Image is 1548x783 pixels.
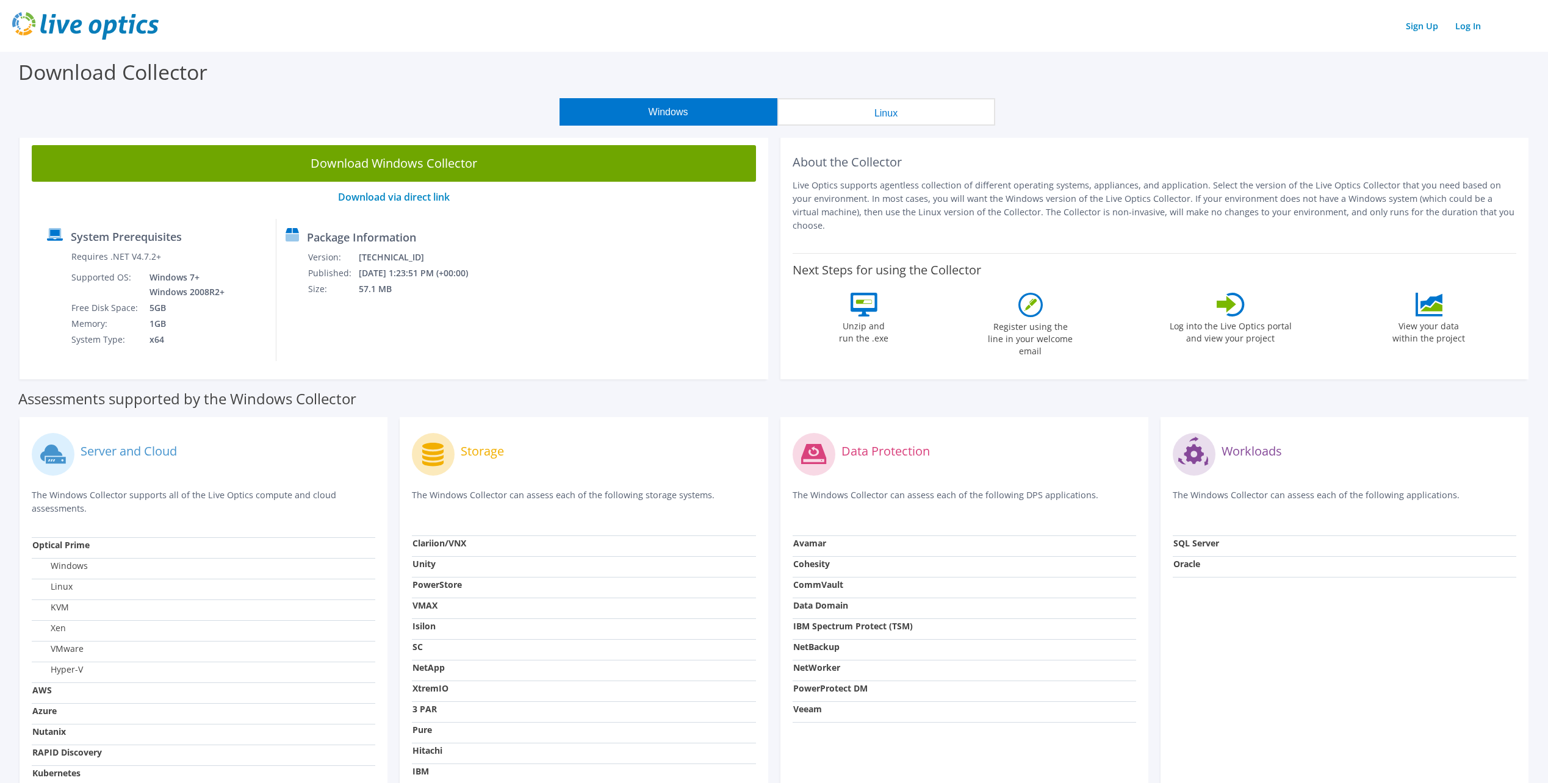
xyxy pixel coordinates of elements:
strong: Optical Prime [32,539,90,551]
td: [DATE] 1:23:51 PM (+00:00) [358,265,484,281]
a: Log In [1449,17,1487,35]
button: Windows [560,98,777,126]
td: System Type: [71,332,140,348]
strong: NetWorker [793,662,840,673]
a: Sign Up [1400,17,1444,35]
p: The Windows Collector supports all of the Live Optics compute and cloud assessments. [32,488,375,515]
label: Assessments supported by the Windows Collector [18,393,356,405]
td: 57.1 MB [358,281,484,297]
td: x64 [140,332,227,348]
strong: SC [412,641,423,652]
strong: Hitachi [412,745,442,756]
strong: Cohesity [793,558,830,570]
strong: NetBackup [793,641,840,652]
label: Next Steps for using the Collector [793,263,981,277]
a: Download via direct link [338,190,450,204]
strong: VMAX [412,599,437,611]
p: The Windows Collector can assess each of the following DPS applications. [793,488,1136,513]
a: Download Windows Collector [32,145,756,182]
label: KVM [32,601,69,613]
label: Storage [461,445,504,457]
td: [TECHNICAL_ID] [358,249,484,265]
strong: PowerProtect DM [793,682,868,694]
label: Download Collector [18,58,207,86]
p: Live Optics supports agentless collection of different operating systems, appliances, and applica... [793,179,1517,232]
label: Package Information [307,231,416,243]
p: The Windows Collector can assess each of the following storage systems. [412,488,755,513]
strong: PowerStore [412,579,462,590]
strong: NetApp [412,662,445,673]
label: Xen [32,622,66,634]
strong: Clariion/VNX [412,537,466,549]
label: Unzip and run the .exe [836,316,892,345]
strong: Nutanix [32,726,66,737]
strong: Azure [32,705,57,717]
label: Data Protection [841,445,930,457]
td: Supported OS: [71,270,140,300]
strong: 3 PAR [412,703,437,715]
label: View your data within the project [1385,316,1473,345]
strong: Data Domain [793,599,848,611]
h2: About the Collector [793,155,1517,170]
img: live_optics_svg.svg [12,12,159,40]
p: The Windows Collector can assess each of the following applications. [1173,488,1516,513]
label: Requires .NET V4.7.2+ [71,251,161,263]
label: Linux [32,581,73,593]
strong: CommVault [793,579,843,590]
strong: Oracle [1173,558,1200,570]
strong: Kubernetes [32,767,81,779]
label: VMware [32,643,84,655]
strong: XtremIO [412,682,448,694]
td: 5GB [140,300,227,316]
label: Log into the Live Optics portal and view your project [1169,316,1292,345]
strong: Veeam [793,703,822,715]
td: Published: [308,265,358,281]
strong: RAPID Discovery [32,746,102,758]
strong: Avamar [793,537,826,549]
td: 1GB [140,316,227,332]
td: Version: [308,249,358,265]
strong: AWS [32,684,52,696]
td: Free Disk Space: [71,300,140,316]
label: Server and Cloud [81,445,177,457]
label: Windows [32,560,88,572]
label: System Prerequisites [71,231,182,243]
strong: IBM Spectrum Protect (TSM) [793,620,913,632]
button: Linux [777,98,995,126]
label: Register using the line in your welcome email [985,317,1076,357]
td: Memory: [71,316,140,332]
strong: Isilon [412,620,436,632]
strong: SQL Server [1173,537,1219,549]
strong: Pure [412,724,432,735]
td: Windows 7+ Windows 2008R2+ [140,270,227,300]
strong: Unity [412,558,436,570]
label: Hyper-V [32,663,83,676]
td: Size: [308,281,358,297]
strong: IBM [412,765,429,777]
label: Workloads [1222,445,1282,457]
